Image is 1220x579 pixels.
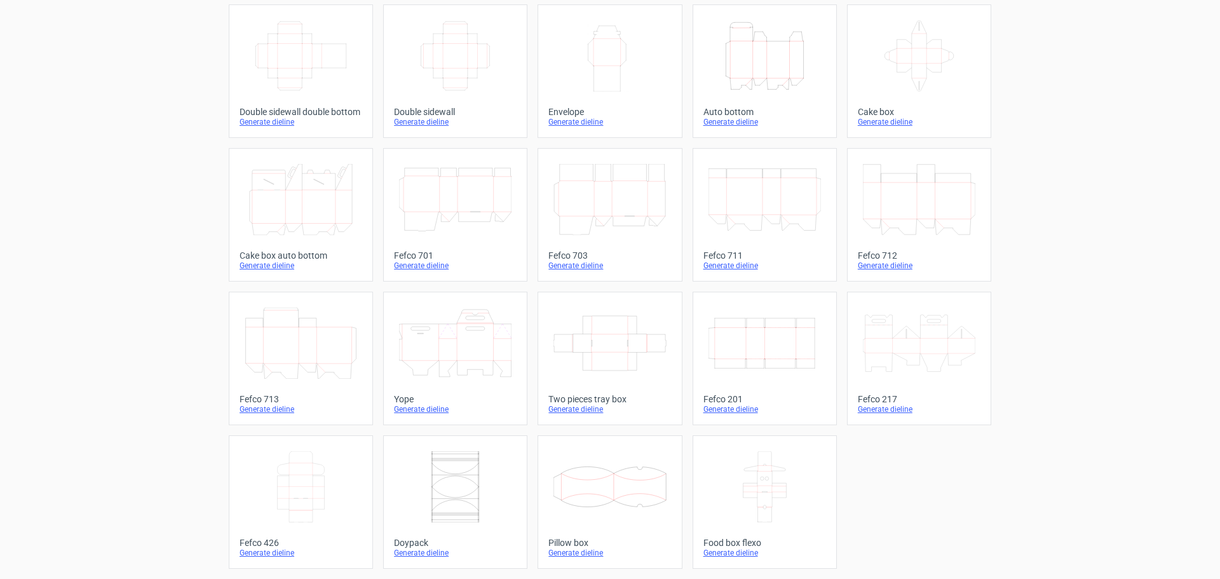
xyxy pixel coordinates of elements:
[858,404,980,414] div: Generate dieline
[693,292,837,425] a: Fefco 201Generate dieline
[858,250,980,261] div: Fefco 712
[548,394,671,404] div: Two pieces tray box
[240,404,362,414] div: Generate dieline
[693,435,837,569] a: Food box flexoGenerate dieline
[229,4,373,138] a: Double sidewall double bottomGenerate dieline
[240,250,362,261] div: Cake box auto bottom
[538,148,682,282] a: Fefco 703Generate dieline
[394,394,517,404] div: Yope
[538,435,682,569] a: Pillow boxGenerate dieline
[383,435,527,569] a: DoypackGenerate dieline
[703,404,826,414] div: Generate dieline
[394,404,517,414] div: Generate dieline
[548,261,671,271] div: Generate dieline
[703,394,826,404] div: Fefco 201
[394,261,517,271] div: Generate dieline
[538,4,682,138] a: EnvelopeGenerate dieline
[703,538,826,548] div: Food box flexo
[548,538,671,548] div: Pillow box
[240,548,362,558] div: Generate dieline
[703,548,826,558] div: Generate dieline
[548,250,671,261] div: Fefco 703
[240,261,362,271] div: Generate dieline
[693,148,837,282] a: Fefco 711Generate dieline
[548,117,671,127] div: Generate dieline
[847,148,991,282] a: Fefco 712Generate dieline
[394,548,517,558] div: Generate dieline
[693,4,837,138] a: Auto bottomGenerate dieline
[703,250,826,261] div: Fefco 711
[703,117,826,127] div: Generate dieline
[548,404,671,414] div: Generate dieline
[847,292,991,425] a: Fefco 217Generate dieline
[703,107,826,117] div: Auto bottom
[394,538,517,548] div: Doypack
[240,538,362,548] div: Fefco 426
[383,292,527,425] a: YopeGenerate dieline
[548,107,671,117] div: Envelope
[858,394,980,404] div: Fefco 217
[383,148,527,282] a: Fefco 701Generate dieline
[538,292,682,425] a: Two pieces tray boxGenerate dieline
[229,148,373,282] a: Cake box auto bottomGenerate dieline
[858,117,980,127] div: Generate dieline
[383,4,527,138] a: Double sidewallGenerate dieline
[240,107,362,117] div: Double sidewall double bottom
[240,117,362,127] div: Generate dieline
[229,292,373,425] a: Fefco 713Generate dieline
[858,261,980,271] div: Generate dieline
[847,4,991,138] a: Cake boxGenerate dieline
[394,117,517,127] div: Generate dieline
[394,107,517,117] div: Double sidewall
[240,394,362,404] div: Fefco 713
[703,261,826,271] div: Generate dieline
[858,107,980,117] div: Cake box
[548,548,671,558] div: Generate dieline
[394,250,517,261] div: Fefco 701
[229,435,373,569] a: Fefco 426Generate dieline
